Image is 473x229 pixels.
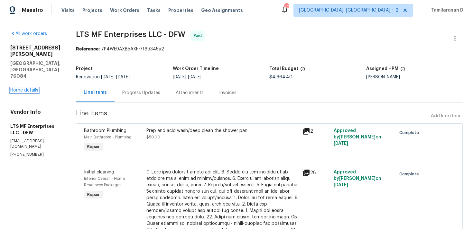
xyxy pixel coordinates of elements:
h5: LTS MF Enterprises LLC - DFW [10,123,60,136]
span: [DATE] [334,183,348,187]
div: 47 [284,4,289,10]
span: Complete [399,171,422,177]
span: - [173,75,201,79]
span: Visits [61,7,75,13]
span: [DATE] [116,75,130,79]
span: Work Orders [110,7,139,13]
span: Main Bathroom - Plumbing [84,135,132,139]
h5: Project [76,66,93,71]
span: LTS MF Enterprises LLC - DFW [76,31,185,38]
p: [EMAIL_ADDRESS][DOMAIN_NAME] [10,138,60,149]
span: Initial cleaning [84,170,114,174]
div: 2 [302,128,330,135]
span: Interior Overall - Home Readiness Packages [84,177,125,187]
span: Paid [194,32,204,39]
div: Line Items [84,89,107,96]
span: Geo Assignments [201,7,243,13]
span: [DATE] [173,75,186,79]
span: Renovation [76,75,130,79]
span: $50.00 [146,135,160,139]
span: The hpm assigned to this work order. [400,66,405,75]
span: Bathroom Plumbing [84,128,126,133]
span: [DATE] [101,75,115,79]
h5: Assigned HPM [366,66,398,71]
div: Attachments [176,90,204,96]
h2: [STREET_ADDRESS][PERSON_NAME] [10,45,60,57]
p: [PHONE_NUMBER] [10,152,60,157]
span: Projects [82,7,102,13]
h5: [GEOGRAPHIC_DATA], [GEOGRAPHIC_DATA] 76084 [10,60,60,79]
h5: Total Budget [269,66,298,71]
div: 28 [302,169,330,177]
div: Prep and acid wash/deep clean the shower pan. [146,128,299,134]
span: Approved by [PERSON_NAME] on [334,128,381,146]
a: All work orders [10,31,47,36]
span: Tasks [147,8,161,13]
b: Reference: [76,47,100,51]
span: The total cost of line items that have been proposed by Opendoor. This sum includes line items th... [300,66,305,75]
div: Progress Updates [122,90,160,96]
span: Approved by [PERSON_NAME] on [334,170,381,187]
span: Repair [85,191,102,198]
span: [GEOGRAPHIC_DATA], [GEOGRAPHIC_DATA] + 2 [299,7,398,13]
span: Properties [168,7,193,13]
span: [DATE] [188,75,201,79]
div: Invoices [219,90,236,96]
div: [PERSON_NAME] [366,75,463,79]
span: $4,664.40 [269,75,292,79]
span: Tamilarasan D [429,7,463,13]
span: Line Items [76,110,428,122]
span: Repair [85,144,102,150]
h5: Work Order Timeline [173,66,219,71]
a: Home details [10,88,38,92]
span: Maestro [22,7,43,13]
span: Complete [399,129,422,136]
div: 7P4WE9AXB5AXF-7f6d345a2 [76,46,463,52]
h4: Vendor Info [10,109,60,115]
span: - [101,75,130,79]
span: [DATE] [334,141,348,146]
